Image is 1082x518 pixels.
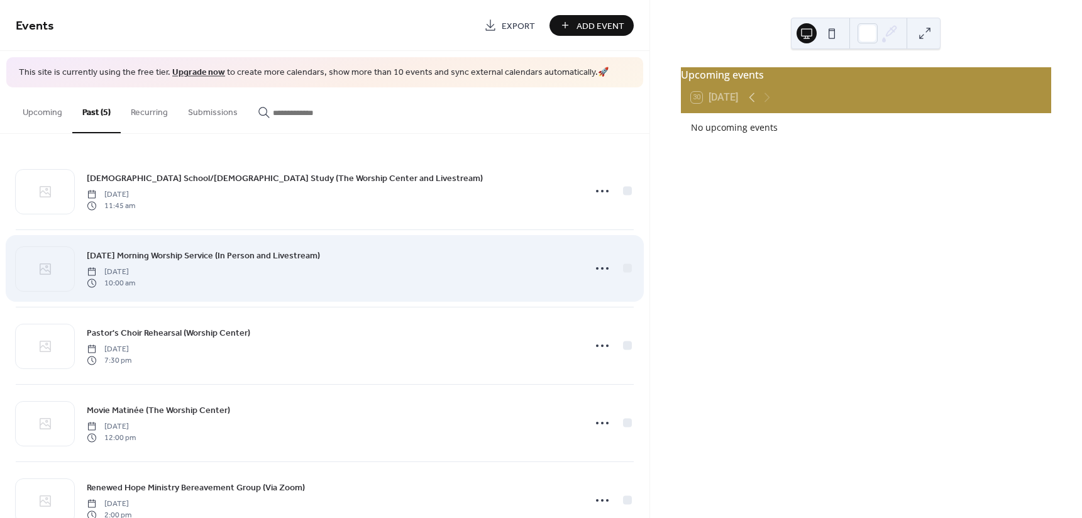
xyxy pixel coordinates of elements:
[87,266,135,277] span: [DATE]
[87,433,136,444] span: 12:00 pm
[87,421,136,432] span: [DATE]
[121,87,178,132] button: Recurring
[13,87,72,132] button: Upcoming
[691,121,1041,134] div: No upcoming events
[172,64,225,81] a: Upgrade now
[87,201,135,212] span: 11:45 am
[19,67,609,79] span: This site is currently using the free tier. to create more calendars, show more than 10 events an...
[87,498,131,509] span: [DATE]
[87,355,131,366] span: 7:30 pm
[577,19,624,33] span: Add Event
[87,171,483,185] a: [DEMOGRAPHIC_DATA] School/[DEMOGRAPHIC_DATA] Study (The Worship Center and Livestream)
[681,67,1051,82] div: Upcoming events
[87,189,135,200] span: [DATE]
[475,15,544,36] a: Export
[16,14,54,38] span: Events
[549,15,634,36] button: Add Event
[87,249,320,262] span: [DATE] Morning Worship Service (In Person and Livestream)
[87,326,250,340] a: Pastor's Choir Rehearsal (Worship Center)
[87,278,135,289] span: 10:00 am
[87,480,305,495] a: Renewed Hope Ministry Bereavement Group (Via Zoom)
[87,403,230,417] a: Movie Matinée (The Worship Center)
[87,404,230,417] span: Movie Matinée (The Worship Center)
[87,481,305,494] span: Renewed Hope Ministry Bereavement Group (Via Zoom)
[72,87,121,133] button: Past (5)
[87,172,483,185] span: [DEMOGRAPHIC_DATA] School/[DEMOGRAPHIC_DATA] Study (The Worship Center and Livestream)
[178,87,248,132] button: Submissions
[87,343,131,355] span: [DATE]
[87,248,320,263] a: [DATE] Morning Worship Service (In Person and Livestream)
[502,19,535,33] span: Export
[87,326,250,339] span: Pastor's Choir Rehearsal (Worship Center)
